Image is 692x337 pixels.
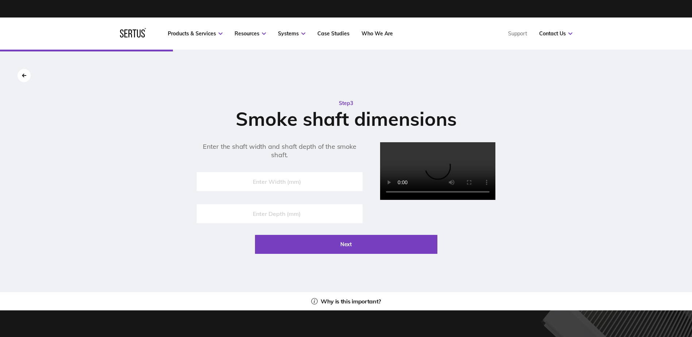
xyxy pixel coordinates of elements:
[321,298,381,305] span: Why is this important?
[278,30,305,37] a: Systems
[168,30,223,37] a: Products & Services
[539,30,572,37] a: Contact Us
[508,30,527,37] a: Support
[317,30,349,37] a: Case Studies
[235,30,266,37] a: Resources
[197,100,496,107] p: Step 3
[362,30,393,37] a: Who We Are
[197,142,363,159] p: Enter the shaft width and shaft depth of the smoke shaft.
[561,252,692,337] iframe: Chat Widget
[197,204,363,223] input: Enter Depth (mm)
[255,235,437,254] button: Next
[197,172,363,191] input: Enter Width (mm)
[197,107,496,131] p: Smoke shaft dimensions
